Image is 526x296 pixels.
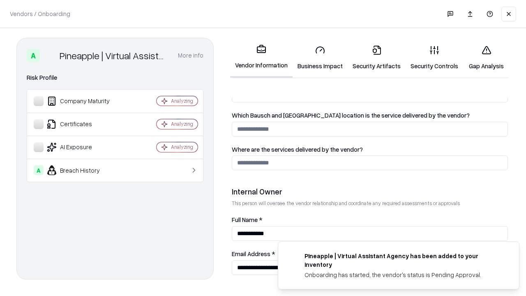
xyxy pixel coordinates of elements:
[10,9,70,18] p: Vendors / Onboarding
[406,39,463,77] a: Security Controls
[288,252,298,261] img: trypineapple.com
[34,142,132,152] div: AI Exposure
[43,49,56,62] img: Pineapple | Virtual Assistant Agency
[232,200,508,207] p: This person will oversee the vendor relationship and coordinate any required assessments or appro...
[171,97,193,104] div: Analyzing
[230,38,293,78] a: Vendor Information
[232,251,508,257] label: Email Address *
[232,112,508,118] label: Which Bausch and [GEOGRAPHIC_DATA] location is the service delivered by the vendor?
[232,187,508,197] div: Internal Owner
[463,39,510,77] a: Gap Analysis
[60,49,168,62] div: Pineapple | Virtual Assistant Agency
[171,143,193,150] div: Analyzing
[348,39,406,77] a: Security Artifacts
[171,120,193,127] div: Analyzing
[232,146,508,153] label: Where are the services delivered by the vendor?
[293,39,348,77] a: Business Impact
[305,252,499,269] div: Pineapple | Virtual Assistant Agency has been added to your inventory
[27,49,40,62] div: A
[27,73,203,83] div: Risk Profile
[232,217,508,223] label: Full Name *
[34,96,132,106] div: Company Maturity
[178,48,203,63] button: More info
[305,271,499,279] div: Onboarding has started, the vendor's status is Pending Approval.
[34,165,44,175] div: A
[34,119,132,129] div: Certificates
[34,165,132,175] div: Breach History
